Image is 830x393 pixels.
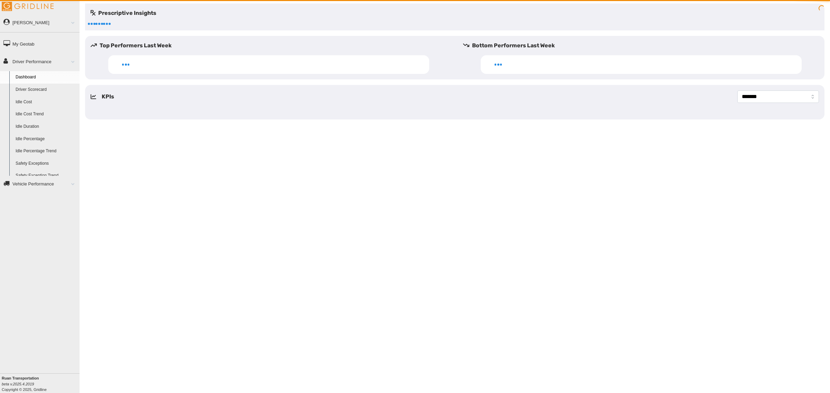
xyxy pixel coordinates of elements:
[2,382,34,386] i: beta v.2025.4.2019
[463,41,824,50] h5: Bottom Performers Last Week
[12,84,80,96] a: Driver Scorecard
[102,93,114,101] h5: KPIs
[12,145,80,157] a: Idle Percentage Trend
[2,2,54,11] img: Gridline
[12,96,80,108] a: Idle Cost
[91,41,452,50] h5: Top Performers Last Week
[12,157,80,170] a: Safety Exceptions
[2,376,39,380] b: Ruan Transportation
[12,133,80,145] a: Idle Percentage
[91,9,156,17] h5: Prescriptive Insights
[12,108,80,121] a: Idle Cost Trend
[12,170,80,182] a: Safety Exception Trend
[2,375,80,392] div: Copyright © 2025, Gridline
[12,71,80,84] a: Dashboard
[12,121,80,133] a: Idle Duration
